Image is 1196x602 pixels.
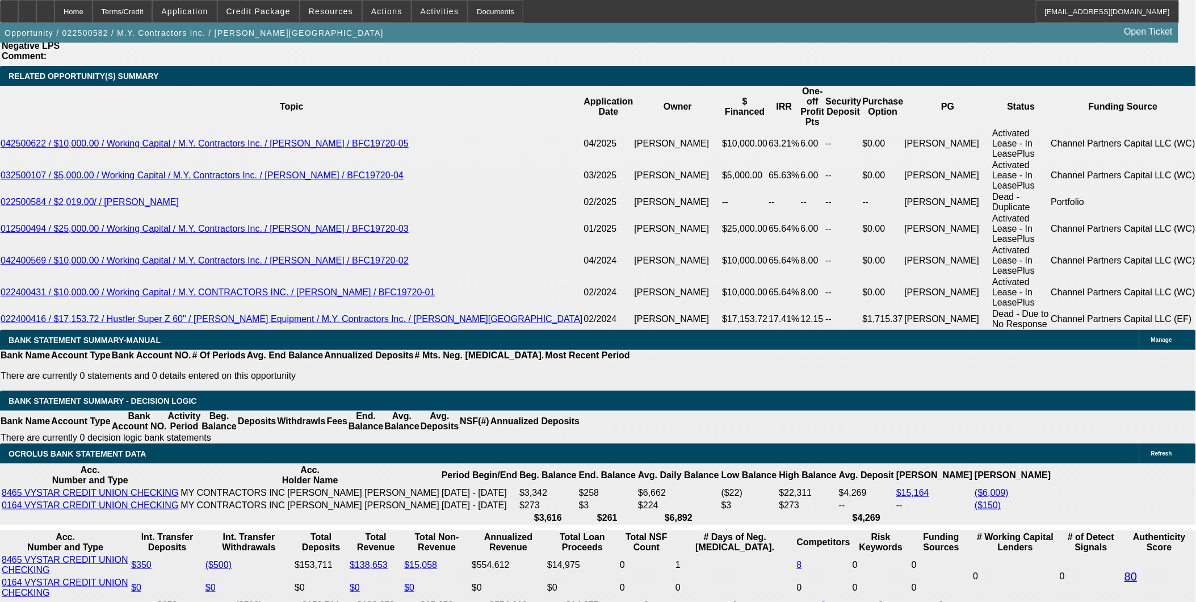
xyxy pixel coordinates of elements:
[1,224,409,233] a: 012500494 / $25,000.00 / Working Capital / M.Y. Contractors Inc. / [PERSON_NAME] / BFC19720-03
[201,411,237,432] th: Beg. Balance
[300,1,362,22] button: Resources
[180,465,439,486] th: Acc. Holder Name
[2,488,178,498] a: 8465 VYSTAR CREDIT UNION CHECKING
[180,487,439,499] td: MY CONTRACTORS INC [PERSON_NAME] [PERSON_NAME]
[1,314,583,324] a: 022400416 / $17,153.72 / Hustler Super Z 60" / [PERSON_NAME] Equipment / M.Y. Contractors Inc. / ...
[800,191,825,213] td: --
[584,277,634,308] td: 02/2024
[1051,277,1196,308] td: Channel Partners Capital LLC (WC)
[904,213,992,245] td: [PERSON_NAME]
[167,411,202,432] th: Activity Period
[992,308,1050,330] td: Dead - Due to No Response
[992,160,1050,191] td: Activated Lease - In LeasePlus
[800,160,825,191] td: 6.00
[1,197,179,207] a: 022500584 / $2,019.00/ / [PERSON_NAME]
[1,170,404,180] a: 032500107 / $5,000.00 / Working Capital / M.Y. Contractors Inc. / [PERSON_NAME] / BFC19720-04
[205,583,216,592] a: $0
[721,500,778,511] td: $3
[825,277,862,308] td: --
[852,554,910,576] td: 0
[490,411,580,432] th: Annualized Deposits
[825,213,862,245] td: --
[1,256,409,265] a: 042400569 / $10,000.00 / Working Capital / M.Y. Contractors Inc. / [PERSON_NAME] / BFC19720-02
[1120,22,1177,41] a: Open Ticket
[769,128,800,160] td: 63.21%
[421,7,459,16] span: Activities
[472,583,545,593] div: $0
[800,277,825,308] td: 8.00
[634,308,722,330] td: [PERSON_NAME]
[404,560,437,570] a: $15,058
[675,577,795,599] td: 0
[838,465,895,486] th: Avg. Deposit
[637,465,720,486] th: Avg. Daily Balance
[441,465,518,486] th: Period Begin/End
[992,86,1050,128] th: Status
[1,371,630,381] p: There are currently 0 statements and 0 details entered on this opportunity
[800,128,825,160] td: 6.00
[634,277,722,308] td: [PERSON_NAME]
[9,449,146,458] span: OCROLUS BANK STATEMENT DATA
[896,500,973,511] td: --
[904,277,992,308] td: [PERSON_NAME]
[545,350,631,361] th: Most Recent Period
[634,191,722,213] td: [PERSON_NAME]
[769,191,800,213] td: --
[637,500,720,511] td: $224
[404,583,414,592] a: $0
[992,191,1050,213] td: Dead - Duplicate
[161,7,208,16] span: Application
[769,160,800,191] td: 65.63%
[634,213,722,245] td: [PERSON_NAME]
[825,308,862,330] td: --
[634,86,722,128] th: Owner
[904,308,992,330] td: [PERSON_NAME]
[547,532,618,553] th: Total Loan Proceeds
[2,41,60,61] b: Negative LPS Comment:
[838,500,895,511] td: --
[852,577,910,599] td: 0
[1051,128,1196,160] td: Channel Partners Capital LLC (WC)
[769,308,800,330] td: 17.41%
[796,532,851,553] th: Competitors
[9,336,161,345] span: BANK STATEMENT SUMMARY-MANUAL
[547,554,618,576] td: $14,975
[800,245,825,277] td: 8.00
[205,560,232,570] a: ($500)
[51,411,111,432] th: Account Type
[796,577,851,599] td: 0
[218,1,299,22] button: Credit Package
[294,577,348,599] td: $0
[862,308,904,330] td: $1,715.37
[721,465,778,486] th: Low Balance
[51,350,111,361] th: Account Type
[420,411,460,432] th: Avg. Deposits
[862,128,904,160] td: $0.00
[825,86,862,128] th: Security Deposit
[721,277,768,308] td: $10,000.00
[721,128,768,160] td: $10,000.00
[349,532,402,553] th: Total Revenue
[779,487,837,499] td: $22,311
[769,213,800,245] td: 65.64%
[904,245,992,277] td: [PERSON_NAME]
[350,560,388,570] a: $138,653
[324,350,414,361] th: Annualized Deposits
[838,512,895,524] th: $4,269
[226,7,291,16] span: Credit Package
[1124,570,1137,583] a: 80
[2,500,178,510] a: 0164 VYSTAR CREDIT UNION CHECKING
[992,245,1050,277] td: Activated Lease - In LeasePlus
[904,191,992,213] td: [PERSON_NAME]
[904,86,992,128] th: PG
[862,86,904,128] th: Purchase Option
[862,245,904,277] td: $0.00
[192,350,246,361] th: # Of Periods
[800,308,825,330] td: 12.15
[619,532,674,553] th: Sum of the Total NSF Count and Total Overdraft Fee Count from Ocrolus
[111,411,167,432] th: Bank Account NO.
[1,287,435,297] a: 022400431 / $10,000.00 / Working Capital / M.Y. CONTRACTORS INC. / [PERSON_NAME] / BFC19720-01
[578,487,636,499] td: $258
[973,571,979,581] span: 0
[131,532,204,553] th: Int. Transfer Deposits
